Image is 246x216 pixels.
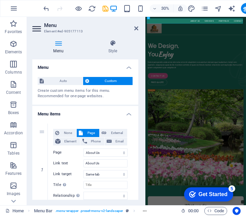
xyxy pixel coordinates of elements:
span: Auto [46,77,81,85]
i: On resize automatically adjust zoom level to fit chosen device. [177,5,183,11]
i: AI Writer [228,5,236,12]
i: Pages (Ctrl+Alt+S) [201,5,209,12]
div: 5 [50,1,57,8]
h2: Menu [44,22,138,28]
i: Navigator [214,5,222,12]
p: Columns [5,70,22,75]
label: Link target [53,170,83,178]
span: Click to select. Double-click to edit [34,207,53,215]
p: Favorites [5,29,22,34]
div: Get Started [20,7,49,13]
p: Elements [5,49,22,55]
p: Features [5,171,22,176]
button: None [53,129,76,137]
button: text_generator [227,4,236,12]
h4: Menu [32,40,87,54]
button: Phone [80,137,104,145]
span: Page [85,129,97,137]
em: 1 [37,167,47,172]
div: Create custom menu items for this menu. Recommended for one-page websites. [38,88,133,99]
span: None [61,129,74,137]
p: Boxes [8,110,19,115]
h4: Menu [32,59,138,72]
button: Element [53,137,80,145]
button: 30% [150,4,174,12]
button: External [100,129,127,137]
p: Accordion [4,130,23,136]
h6: Session time [181,207,199,215]
span: Custom [91,77,131,85]
button: navigator [214,4,222,12]
button: Auto [38,77,83,85]
button: reload [88,4,96,12]
label: Title [53,181,83,189]
span: : [193,208,194,213]
span: External [108,129,125,137]
nav: breadcrumb [34,207,150,215]
button: undo [42,4,50,12]
input: Title [83,181,128,189]
a: Click to cancel selection. Double-click to open Pages [5,207,24,215]
span: . menu-wrapper .preset-menu-v2-landscaper [55,207,123,215]
p: Images [7,191,21,196]
button: save [101,4,109,12]
h3: Element #ed-905177113 [44,28,125,34]
span: 00 00 [188,207,199,215]
button: Custom [83,77,133,85]
label: Page [53,148,83,157]
p: Content [6,90,21,95]
label: Link text [53,159,83,167]
label: Relationship [53,192,83,200]
h4: Menu items [32,106,138,118]
p: Tables [7,151,20,156]
span: Email [114,137,125,145]
button: design [187,4,195,12]
button: Usercentrics [233,207,241,215]
input: Link text... [83,159,128,167]
span: Code [207,207,224,215]
h4: Style [87,40,138,54]
button: Email [105,137,127,145]
span: Element [63,137,78,145]
button: pages [201,4,209,12]
div: Get Started 5 items remaining, 0% complete [5,3,55,18]
span: Phone [89,137,102,145]
h6: 30% [160,4,171,12]
button: Click here to leave preview mode and continue editing [74,4,82,12]
button: Page [77,129,99,137]
i: Undo: Change image width (Ctrl+Z) [42,5,50,12]
i: This element is a customizable preset [126,209,129,213]
i: Save (Ctrl+S) [102,5,109,12]
button: Code [204,207,227,215]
